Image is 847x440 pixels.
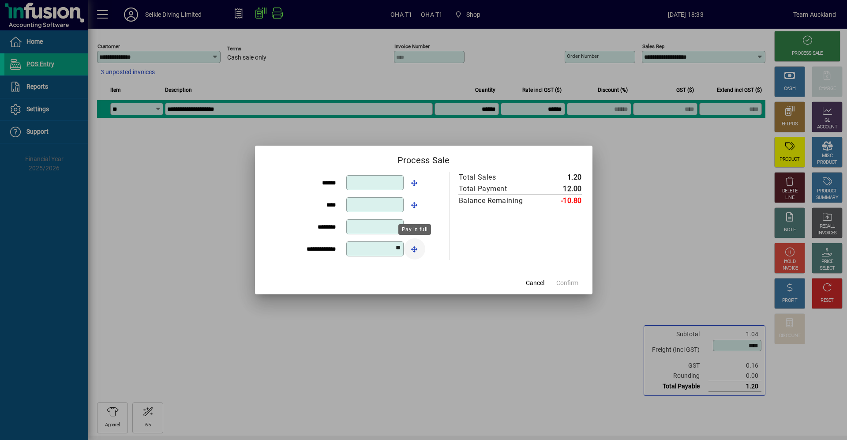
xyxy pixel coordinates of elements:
td: 12.00 [542,183,582,195]
td: Total Sales [458,172,542,183]
span: Cancel [526,278,544,288]
div: Balance Remaining [459,196,533,206]
td: Total Payment [458,183,542,195]
button: Cancel [521,275,549,291]
h2: Process Sale [255,146,592,171]
td: -10.80 [542,195,582,207]
td: 1.20 [542,172,582,183]
div: Pay in full [398,224,431,235]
